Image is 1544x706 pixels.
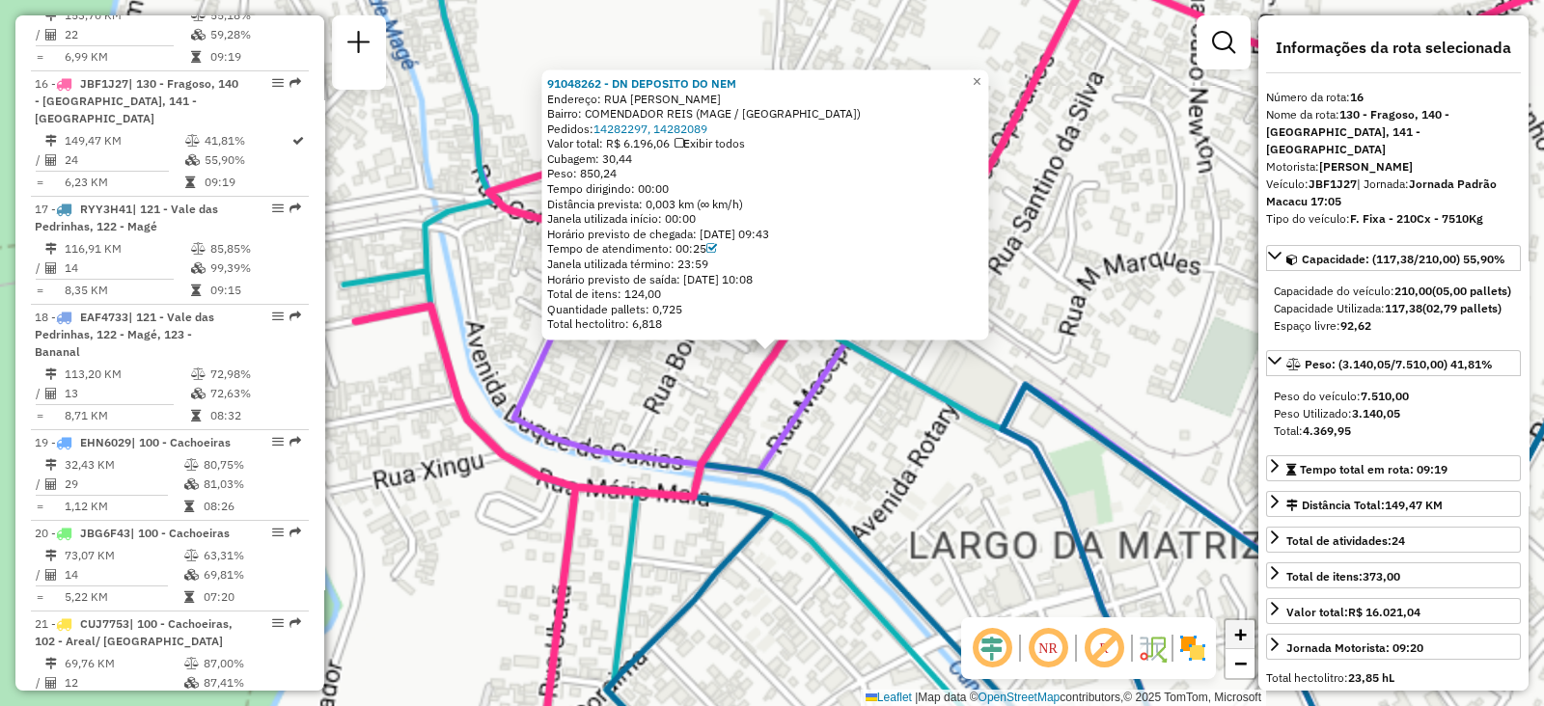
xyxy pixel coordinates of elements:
td: / [35,475,44,494]
td: 113,20 KM [64,365,190,384]
span: | 100 - Cachoeiras [130,526,230,540]
div: Veículo: [1266,176,1521,210]
strong: [PERSON_NAME] [1319,159,1413,174]
strong: 92,62 [1340,318,1371,333]
span: Ocultar deslocamento [969,625,1015,671]
i: % de utilização da cubagem [184,677,199,689]
td: / [35,25,44,44]
td: 72,98% [209,365,301,384]
img: Fluxo de ruas [1137,633,1168,664]
strong: 210,00 [1394,284,1432,298]
img: Exibir/Ocultar setores [1177,633,1208,664]
i: % de utilização da cubagem [191,262,206,274]
a: Nova sessão e pesquisa [340,23,378,67]
i: % de utilização da cubagem [184,569,199,581]
strong: 16 [1350,90,1364,104]
span: Exibir todos [675,136,745,150]
strong: 24 [1392,533,1405,548]
td: 08:26 [203,497,300,516]
td: 09:19 [209,47,301,67]
td: 22 [64,25,190,44]
span: + [1234,622,1247,646]
strong: R$ 16.021,04 [1348,605,1420,619]
span: | 100 - Cachoeiras, 102 - Areal/ [GEOGRAPHIC_DATA] [35,616,233,648]
td: 09:15 [209,281,301,300]
td: 59,28% [209,25,301,44]
td: = [35,406,44,425]
td: 69,76 KM [64,654,183,673]
em: Rota exportada [289,77,301,89]
strong: (02,79 pallets) [1422,301,1502,315]
div: Tipo do veículo: [1266,210,1521,228]
i: % de utilização do peso [184,658,199,669]
span: 149,47 KM [1385,498,1443,512]
div: Valor total: R$ 6.196,06 [547,136,982,151]
span: | Jornada: [1266,176,1497,208]
td: 5,22 KM [64,587,183,607]
strong: (05,00 pallets) [1432,284,1511,298]
i: % de utilização do peso [185,135,200,147]
a: Total de itens:373,00 [1266,562,1521,588]
td: 29 [64,475,183,494]
em: Opções [272,77,284,89]
div: Peso: (3.140,05/7.510,00) 41,81% [1266,380,1521,448]
span: × [973,72,981,89]
td: 14 [64,565,183,584]
span: 20 - [35,526,230,540]
em: Opções [272,203,284,214]
strong: 7.510,00 [1361,389,1409,403]
span: | 100 - Cachoeiras [131,435,231,449]
i: % de utilização da cubagem [191,388,206,399]
i: Total de Atividades [45,478,57,490]
i: Tempo total em rota [184,591,194,603]
div: Janela utilizada término: 23:59 [547,257,982,272]
i: % de utilização do peso [184,550,199,561]
td: 116,91 KM [64,239,190,258]
span: EAF4733 [80,310,128,324]
div: Tempo dirigindo: 00:00 [547,181,982,197]
span: Peso do veículo: [1274,389,1409,403]
a: Zoom out [1226,649,1254,678]
div: Total de itens: 124,00 [547,286,982,302]
div: Quantidade pallets: 0,725 [547,301,982,316]
div: Nome da rota: [1266,106,1521,158]
span: 19 - [35,435,231,449]
td: / [35,150,44,170]
td: 63,31% [203,546,300,565]
strong: 373,00 [1363,569,1400,584]
div: Horário previsto de chegada: [DATE] 09:43 [547,226,982,241]
div: Total hectolitro: [1266,669,1521,687]
td: 85,85% [209,239,301,258]
em: Rota exportada [289,436,301,448]
h4: Informações da rota selecionada [1266,39,1521,57]
a: 91048262 - DN DEPOSITO DO NEM [547,75,736,90]
span: Total de atividades: [1286,533,1405,548]
i: Tempo total em rota [191,285,201,296]
span: RYY3H41 [80,202,132,216]
div: Distância Total: [1286,497,1443,514]
td: 55,18% [209,6,301,25]
i: Total de Atividades [45,569,57,581]
div: Pedidos: [547,121,982,136]
strong: 130 - Fragoso, 140 - [GEOGRAPHIC_DATA], 141 - [GEOGRAPHIC_DATA] [1266,107,1449,156]
i: Distância Total [45,243,57,255]
td: = [35,281,44,300]
em: Opções [272,527,284,538]
em: Opções [272,436,284,448]
td: = [35,497,44,516]
strong: 3.140,05 [1352,406,1400,421]
i: Distância Total [45,10,57,21]
td: 6,99 KM [64,47,190,67]
div: Capacidade Utilizada: [1274,300,1513,317]
td: 87,41% [203,673,300,692]
em: Rota exportada [289,617,301,629]
div: Distância prevista: 0,003 km (∞ km/h) [547,196,982,211]
td: = [35,47,44,67]
a: Leaflet [866,691,912,704]
span: Ocultar NR [1025,625,1071,671]
div: Cubagem: 30,44 [547,150,982,166]
td: 1,12 KM [64,497,183,516]
td: 07:20 [203,587,300,607]
span: | 130 - Fragoso, 140 - [GEOGRAPHIC_DATA], 141 - [GEOGRAPHIC_DATA] [35,76,238,125]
